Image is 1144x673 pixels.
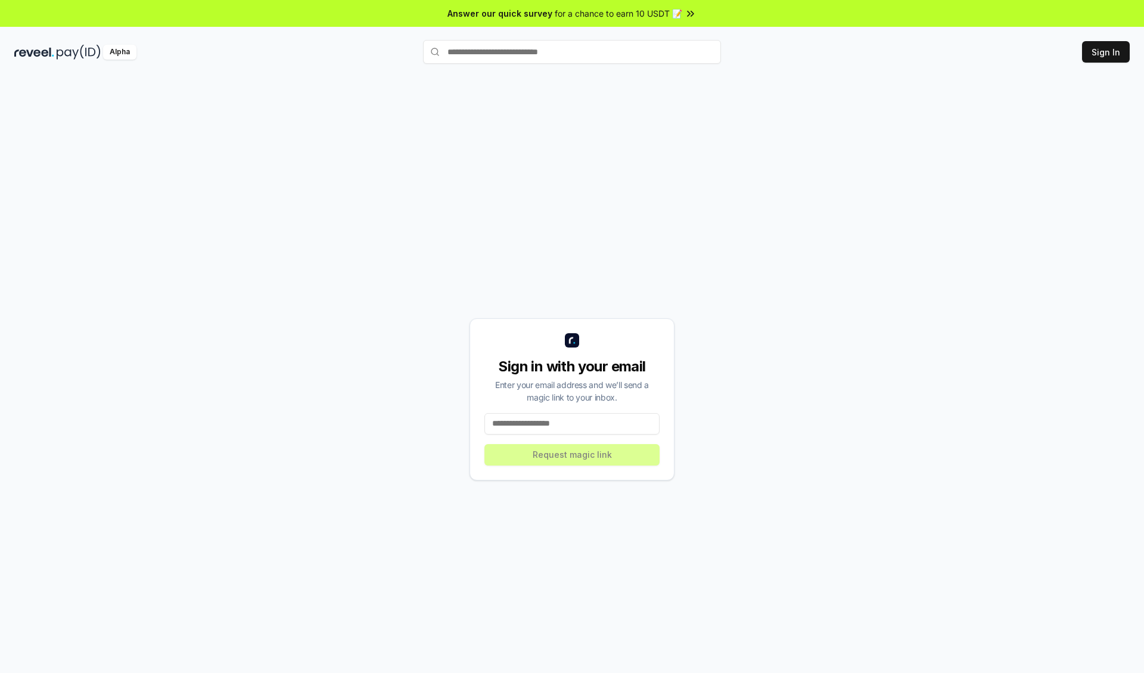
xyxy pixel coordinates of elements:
img: logo_small [565,333,579,348]
div: Alpha [103,45,136,60]
span: Answer our quick survey [447,7,552,20]
div: Enter your email address and we’ll send a magic link to your inbox. [484,379,660,404]
img: reveel_dark [14,45,54,60]
div: Sign in with your email [484,357,660,376]
img: pay_id [57,45,101,60]
span: for a chance to earn 10 USDT 📝 [555,7,682,20]
button: Sign In [1082,41,1130,63]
